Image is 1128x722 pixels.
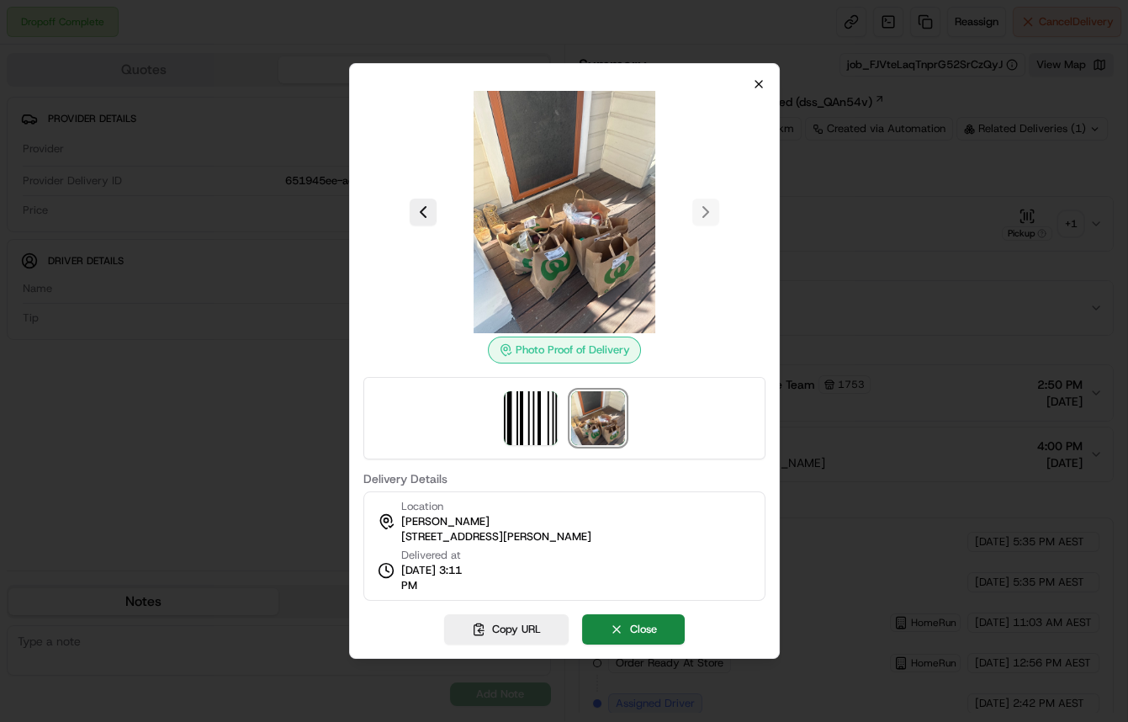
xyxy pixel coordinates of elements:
[582,614,685,645] button: Close
[571,391,625,445] img: photo_proof_of_delivery image
[444,614,569,645] button: Copy URL
[401,514,490,529] span: [PERSON_NAME]
[401,563,479,593] span: [DATE] 3:11 PM
[401,548,479,563] span: Delivered at
[504,391,558,445] img: barcode_scan_on_pickup image
[401,499,443,514] span: Location
[363,473,765,485] label: Delivery Details
[488,337,641,364] div: Photo Proof of Delivery
[443,91,686,333] img: photo_proof_of_delivery image
[401,529,591,544] span: [STREET_ADDRESS][PERSON_NAME]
